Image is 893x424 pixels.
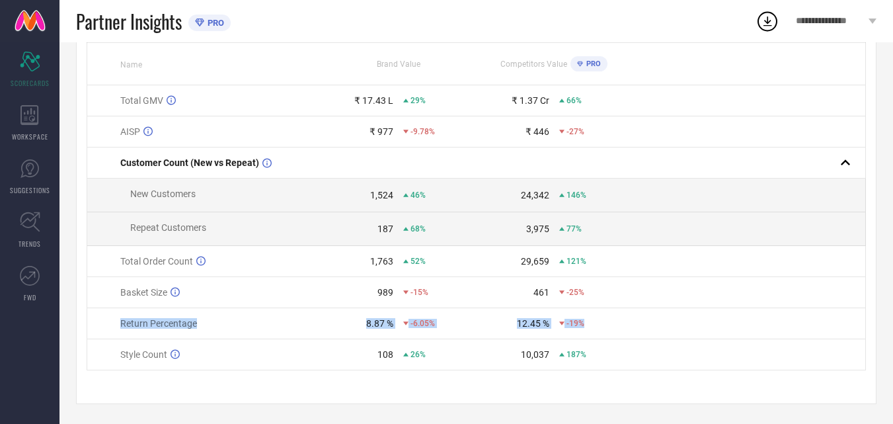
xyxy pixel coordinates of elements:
[377,60,420,69] span: Brand Value
[410,127,435,136] span: -9.78%
[526,224,549,234] div: 3,975
[12,132,48,142] span: WORKSPACE
[410,319,435,328] span: -6.05%
[410,257,426,266] span: 52%
[354,95,393,106] div: ₹ 17.43 L
[533,287,549,298] div: 461
[583,60,601,68] span: PRO
[369,126,393,137] div: ₹ 977
[24,292,36,302] span: FWD
[517,318,549,329] div: 12.45 %
[366,318,393,329] div: 8.87 %
[566,319,584,328] span: -19%
[120,126,140,137] span: AISP
[76,8,182,35] span: Partner Insights
[377,224,393,234] div: 187
[566,288,584,297] span: -25%
[566,257,586,266] span: 121%
[120,318,197,329] span: Return Percentage
[11,78,50,88] span: SCORECARDS
[377,349,393,360] div: 108
[521,256,549,267] div: 29,659
[566,191,586,200] span: 146%
[120,157,259,168] span: Customer Count (New vs Repeat)
[521,190,549,200] div: 24,342
[410,191,426,200] span: 46%
[204,18,224,28] span: PRO
[19,239,41,249] span: TRENDS
[120,60,142,69] span: Name
[566,224,582,233] span: 77%
[512,95,549,106] div: ₹ 1.37 Cr
[130,189,196,199] span: New Customers
[410,96,426,105] span: 29%
[377,287,393,298] div: 989
[120,349,167,360] span: Style Count
[525,126,549,137] div: ₹ 446
[120,95,163,106] span: Total GMV
[566,350,586,359] span: 187%
[500,60,567,69] span: Competitors Value
[410,350,426,359] span: 26%
[120,287,167,298] span: Basket Size
[120,256,193,267] span: Total Order Count
[410,288,428,297] span: -15%
[370,256,393,267] div: 1,763
[521,349,549,360] div: 10,037
[566,96,582,105] span: 66%
[410,224,426,233] span: 68%
[130,222,206,233] span: Repeat Customers
[566,127,584,136] span: -27%
[10,185,50,195] span: SUGGESTIONS
[756,9,779,33] div: Open download list
[370,190,393,200] div: 1,524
